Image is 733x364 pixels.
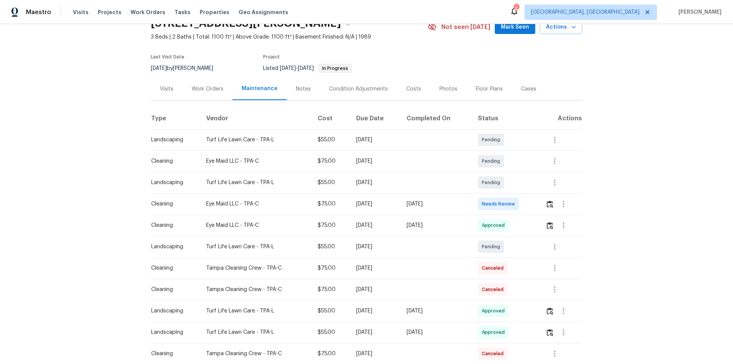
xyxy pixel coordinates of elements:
span: Work Orders [131,8,165,16]
div: Costs [406,85,421,93]
div: Floor Plans [476,85,503,93]
div: Photos [439,85,457,93]
div: 2 [513,5,519,12]
img: Review Icon [547,222,553,229]
div: Turf Life Lawn Care - TPA-L [206,136,306,144]
div: Notes [296,85,311,93]
span: Canceled [482,264,507,272]
div: [DATE] [356,179,394,186]
div: Maintenance [242,85,278,92]
div: $55.00 [318,307,344,315]
div: $55.00 [318,136,344,144]
div: [DATE] [356,286,394,293]
div: Cleaning [151,222,194,229]
div: Landscaping [151,307,194,315]
div: Cleaning [151,264,194,272]
span: Canceled [482,286,507,293]
div: [DATE] [407,307,466,315]
div: Tampa Cleaning Crew - TPA-C [206,286,306,293]
div: Cleaning [151,286,194,293]
span: Pending [482,179,503,186]
span: Pending [482,157,503,165]
img: Review Icon [547,329,553,336]
div: [DATE] [356,157,394,165]
div: [DATE] [407,328,466,336]
div: [DATE] [356,243,394,251]
span: Approved [482,222,508,229]
div: $75.00 [318,157,344,165]
span: Project [263,55,280,59]
div: Landscaping [151,179,194,186]
div: [DATE] [356,328,394,336]
div: Eye Maid LLC - TPA-C [206,222,306,229]
span: Tasks [174,10,191,15]
div: $75.00 [318,350,344,358]
span: Needs Review [482,200,518,208]
div: Tampa Cleaning Crew - TPA-C [206,350,306,358]
div: Eye Maid LLC - TPA-C [206,157,306,165]
span: [DATE] [280,66,296,71]
span: Mark Seen [501,23,529,32]
span: Properties [200,8,229,16]
button: Mark Seen [495,20,535,34]
th: Cost [312,108,350,129]
span: Pending [482,136,503,144]
div: Eye Maid LLC - TPA-C [206,200,306,208]
div: [DATE] [407,222,466,229]
div: Landscaping [151,243,194,251]
div: $75.00 [318,286,344,293]
th: Vendor [200,108,312,129]
span: [PERSON_NAME] [675,8,722,16]
div: Turf Life Lawn Care - TPA-L [206,243,306,251]
div: Cases [521,85,536,93]
th: Actions [539,108,582,129]
span: Canceled [482,350,507,358]
button: Review Icon [546,302,554,320]
button: Review Icon [546,323,554,341]
span: Geo Assignments [239,8,288,16]
div: [DATE] [407,200,466,208]
span: [GEOGRAPHIC_DATA], [GEOGRAPHIC_DATA] [531,8,639,16]
img: Review Icon [547,307,553,315]
span: Not seen [DATE] [441,23,490,31]
div: by [PERSON_NAME] [151,64,222,73]
div: [DATE] [356,222,394,229]
span: [DATE] [151,66,167,71]
div: Cleaning [151,157,194,165]
div: Turf Life Lawn Care - TPA-L [206,328,306,336]
div: [DATE] [356,136,394,144]
div: Work Orders [192,85,223,93]
h2: [STREET_ADDRESS][PERSON_NAME] [151,19,341,27]
span: - [280,66,314,71]
div: [DATE] [356,200,394,208]
div: $75.00 [318,200,344,208]
div: Turf Life Lawn Care - TPA-L [206,179,306,186]
span: Last Visit Date [151,55,184,59]
span: Pending [482,243,503,251]
div: Landscaping [151,136,194,144]
span: Listed [263,66,352,71]
th: Type [151,108,200,129]
span: Approved [482,328,508,336]
div: [DATE] [356,350,394,358]
span: 3 Beds | 2 Baths | Total: 1100 ft² | Above Grade: 1100 ft² | Basement Finished: N/A | 1989 [151,33,428,41]
button: Review Icon [546,216,554,235]
div: [DATE] [356,264,394,272]
span: Maestro [26,8,51,16]
button: Review Icon [546,195,554,213]
button: Actions [540,20,582,34]
th: Due Date [350,108,400,129]
div: Cleaning [151,200,194,208]
div: $55.00 [318,328,344,336]
div: Cleaning [151,350,194,358]
img: Review Icon [547,201,553,208]
span: [DATE] [298,66,314,71]
div: $75.00 [318,264,344,272]
div: Tampa Cleaning Crew - TPA-C [206,264,306,272]
div: $55.00 [318,179,344,186]
div: [DATE] [356,307,394,315]
span: Projects [98,8,121,16]
th: Completed On [400,108,472,129]
th: Status [472,108,539,129]
div: $75.00 [318,222,344,229]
